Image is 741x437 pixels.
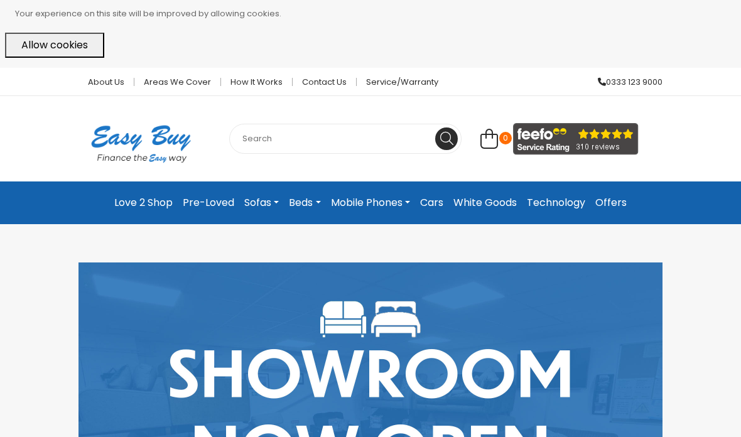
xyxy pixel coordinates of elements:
[588,78,663,86] a: 0333 123 9000
[590,192,632,214] a: Offers
[522,192,590,214] a: Technology
[239,192,284,214] a: Sofas
[221,78,293,86] a: How it works
[5,33,104,58] button: Allow cookies
[284,192,325,214] a: Beds
[15,5,736,23] p: Your experience on this site will be improved by allowing cookies.
[229,124,462,154] input: Search
[134,78,221,86] a: Areas we cover
[326,192,415,214] a: Mobile Phones
[109,192,178,214] a: Love 2 Shop
[78,78,134,86] a: About Us
[415,192,448,214] a: Cars
[293,78,357,86] a: Contact Us
[513,123,639,155] img: feefo_logo
[357,78,438,86] a: Service/Warranty
[448,192,522,214] a: White Goods
[480,136,498,150] a: 0
[78,109,203,179] img: Easy Buy
[178,192,239,214] a: Pre-Loved
[499,132,512,144] span: 0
